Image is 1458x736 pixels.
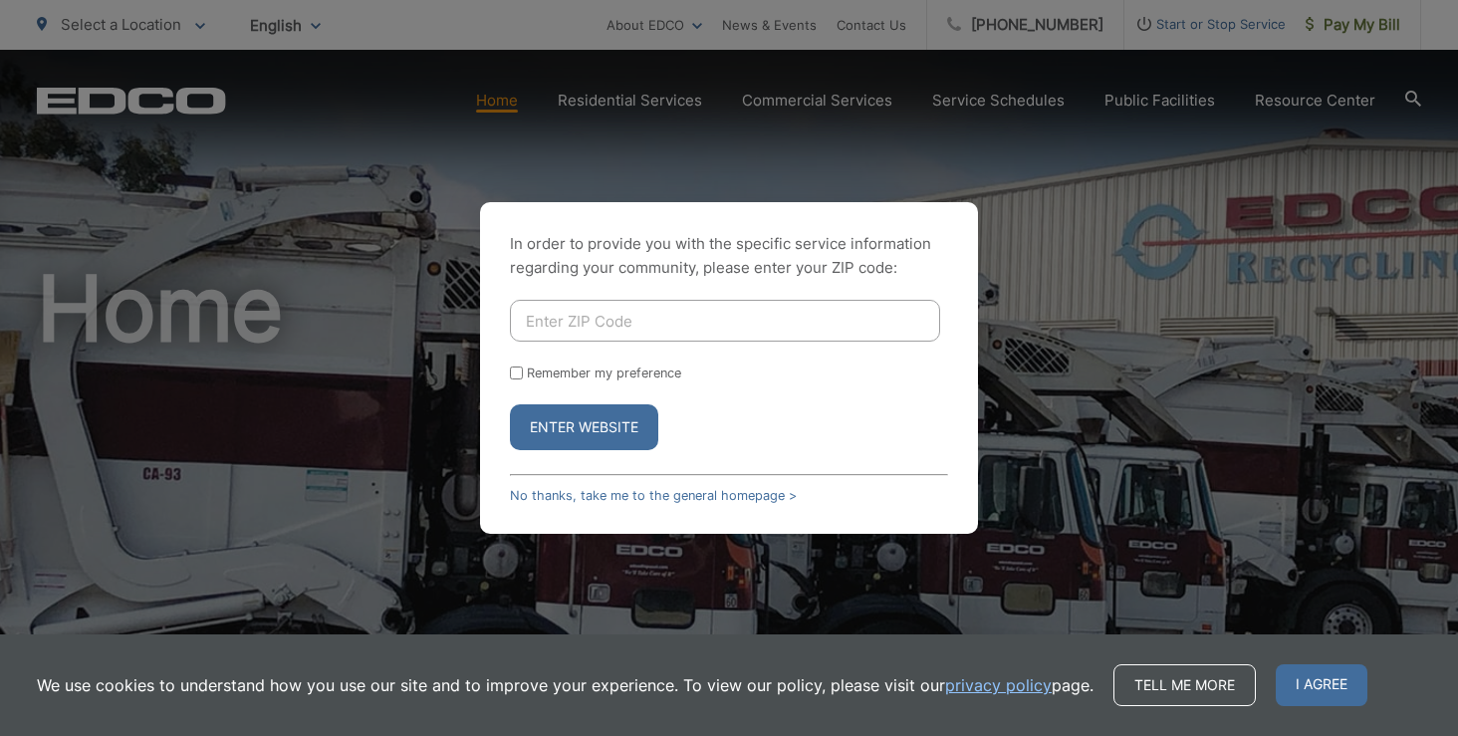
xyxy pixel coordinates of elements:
p: We use cookies to understand how you use our site and to improve your experience. To view our pol... [37,673,1093,697]
input: Enter ZIP Code [510,300,940,342]
a: privacy policy [945,673,1052,697]
button: Enter Website [510,404,658,450]
a: Tell me more [1113,664,1256,706]
p: In order to provide you with the specific service information regarding your community, please en... [510,232,948,280]
label: Remember my preference [527,366,681,380]
a: No thanks, take me to the general homepage > [510,488,797,503]
span: I agree [1276,664,1367,706]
